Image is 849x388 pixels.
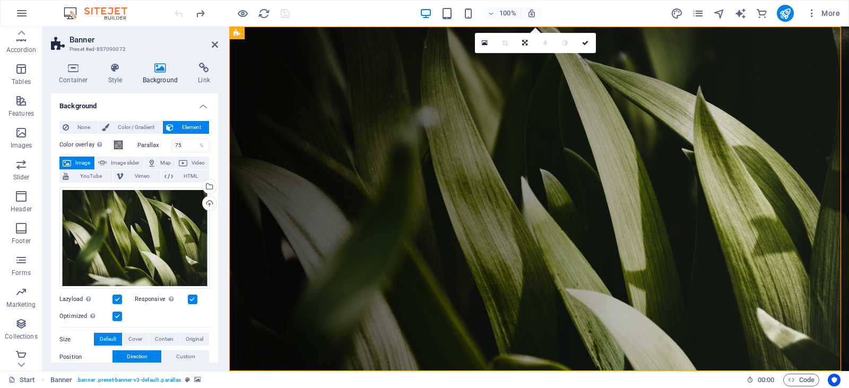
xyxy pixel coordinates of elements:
[127,350,148,363] span: Direction
[159,157,172,169] span: Map
[6,300,36,309] p: Marketing
[127,170,157,183] span: Vimeo
[257,7,270,20] button: reload
[483,7,521,20] button: 100%
[758,374,774,386] span: 00 00
[475,33,495,53] a: Select files from the file manager, stock photos, or upload file(s)
[777,5,794,22] button: publish
[11,141,32,150] p: Images
[50,374,201,386] nav: breadcrumb
[765,376,767,384] span: :
[194,139,209,152] div: %
[8,374,35,386] a: Click to cancel selection. Double-click to open Pages
[779,7,791,20] i: Publish
[128,333,142,346] span: Cover
[671,7,683,20] button: design
[692,7,704,20] i: Pages (Ctrl+Alt+S)
[59,310,112,323] label: Optimized
[51,63,100,85] h4: Container
[5,332,37,341] p: Collections
[692,7,705,20] button: pages
[137,142,172,148] label: Parallax
[499,7,516,20] h6: 100%
[99,121,162,134] button: Color / Gradient
[135,293,188,306] label: Responsive
[61,7,141,20] img: Editor Logo
[162,350,209,363] button: Custom
[94,333,122,346] button: Default
[747,374,775,386] h6: Session time
[12,77,31,86] p: Tables
[180,333,209,346] button: Original
[144,157,175,169] button: Map
[535,33,556,53] a: Blur
[76,374,181,386] span: . banner .preset-banner-v3-default .parallax
[185,377,190,383] i: This element is a customizable preset
[807,8,840,19] span: More
[802,5,844,22] button: More
[74,157,91,169] span: Image
[149,333,179,346] button: Contain
[828,374,841,386] button: Usercentrics
[713,7,726,20] button: navigator
[713,7,725,20] i: Navigator
[734,7,747,20] button: text_generator
[176,350,195,363] span: Custom
[112,350,161,363] button: Direction
[194,7,206,20] button: redo
[756,7,768,20] button: commerce
[11,205,32,213] p: Header
[95,157,143,169] button: Image slider
[186,333,203,346] span: Original
[194,377,201,383] i: This element contains a background
[72,170,109,183] span: YouTube
[756,7,768,20] i: Commerce
[788,374,815,386] span: Code
[190,157,206,169] span: Video
[495,33,515,53] a: Crop mode
[155,333,174,346] span: Contain
[59,139,112,151] label: Color overlay
[190,63,218,85] h4: Link
[12,237,31,245] p: Footer
[59,293,112,306] label: Lazyload
[113,170,160,183] button: Vimeo
[177,121,206,134] span: Element
[123,333,148,346] button: Cover
[59,187,210,289] div: daylight-garden-green-1094246.jpg
[59,351,112,364] label: Position
[176,170,206,183] span: HTML
[72,121,95,134] span: None
[194,7,206,20] i: Redo: Add element (Ctrl+Y, ⌘+Y)
[51,93,218,113] h4: Background
[110,157,140,169] span: Image slider
[556,33,576,53] a: Greyscale
[59,333,94,346] label: Size
[12,269,31,277] p: Forms
[734,7,747,20] i: AI Writer
[100,333,116,346] span: Default
[671,7,683,20] i: Design (Ctrl+Alt+Y)
[783,374,819,386] button: Code
[8,109,34,118] p: Features
[576,33,596,53] a: Confirm ( Ctrl ⏎ )
[70,45,197,54] h3: Preset #ed-857090072
[161,170,209,183] button: HTML
[70,35,218,45] h2: Banner
[515,33,535,53] a: Change orientation
[236,7,249,20] button: Click here to leave preview mode and continue editing
[100,63,135,85] h4: Style
[6,46,36,54] p: Accordion
[176,157,209,169] button: Video
[135,63,190,85] h4: Background
[59,170,112,183] button: YouTube
[112,121,159,134] span: Color / Gradient
[13,173,30,182] p: Slider
[59,121,98,134] button: None
[50,374,73,386] span: Click to select. Double-click to edit
[59,157,94,169] button: Image
[163,121,209,134] button: Element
